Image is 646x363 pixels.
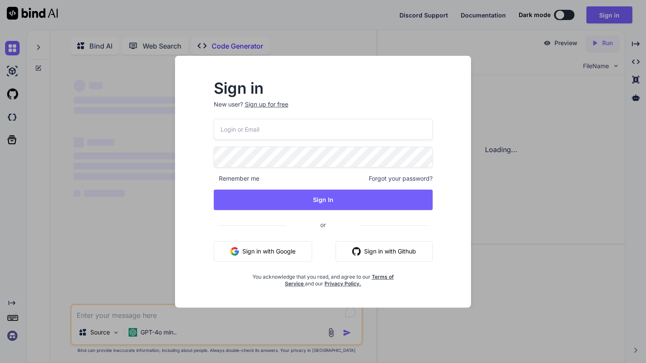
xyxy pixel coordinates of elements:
[286,214,360,235] span: or
[214,241,312,262] button: Sign in with Google
[245,100,288,109] div: Sign up for free
[285,274,394,287] a: Terms of Service
[214,190,433,210] button: Sign In
[214,174,259,183] span: Remember me
[336,241,433,262] button: Sign in with Github
[324,280,361,287] a: Privacy Policy.
[230,247,239,256] img: google
[214,100,433,119] p: New user?
[369,174,433,183] span: Forgot your password?
[352,247,361,256] img: github
[250,268,396,287] div: You acknowledge that you read, and agree to our and our
[214,119,433,140] input: Login or Email
[214,81,433,95] h2: Sign in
